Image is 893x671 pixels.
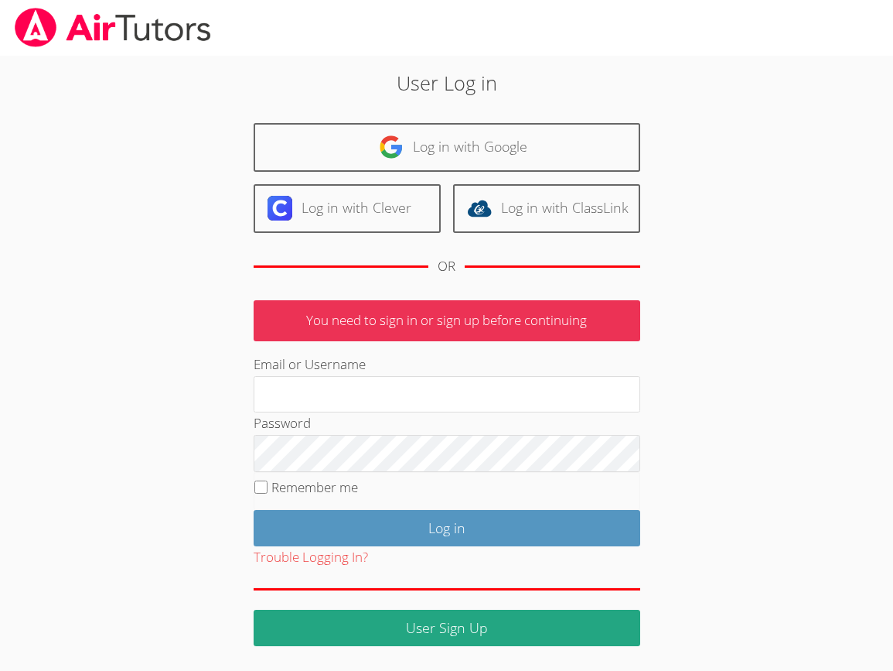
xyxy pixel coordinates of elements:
button: Trouble Logging In? [254,546,368,569]
a: Log in with ClassLink [453,184,640,233]
img: clever-logo-6eab21bc6e7a338710f1a6ff85c0baf02591cd810cc4098c63d3a4b26e2feb20.svg [268,196,292,221]
label: Password [254,414,311,432]
a: User Sign Up [254,610,640,646]
a: Log in with Google [254,123,640,172]
h2: User Log in [206,68,688,98]
input: Log in [254,510,640,546]
label: Remember me [271,478,358,496]
img: google-logo-50288ca7cdecda66e5e0955fdab243c47b7ad437acaf1139b6f446037453330a.svg [379,135,404,159]
p: You need to sign in or sign up before continuing [254,300,640,341]
a: Log in with Clever [254,184,441,233]
div: OR [438,255,455,278]
img: classlink-logo-d6bb404cc1216ec64c9a2012d9dc4662098be43eaf13dc465df04b49fa7ab582.svg [467,196,492,221]
label: Email or Username [254,355,366,373]
img: airtutors_banner-c4298cdbf04f3fff15de1276eac7730deb9818008684d7c2e4769d2f7ddbe033.png [13,8,213,47]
